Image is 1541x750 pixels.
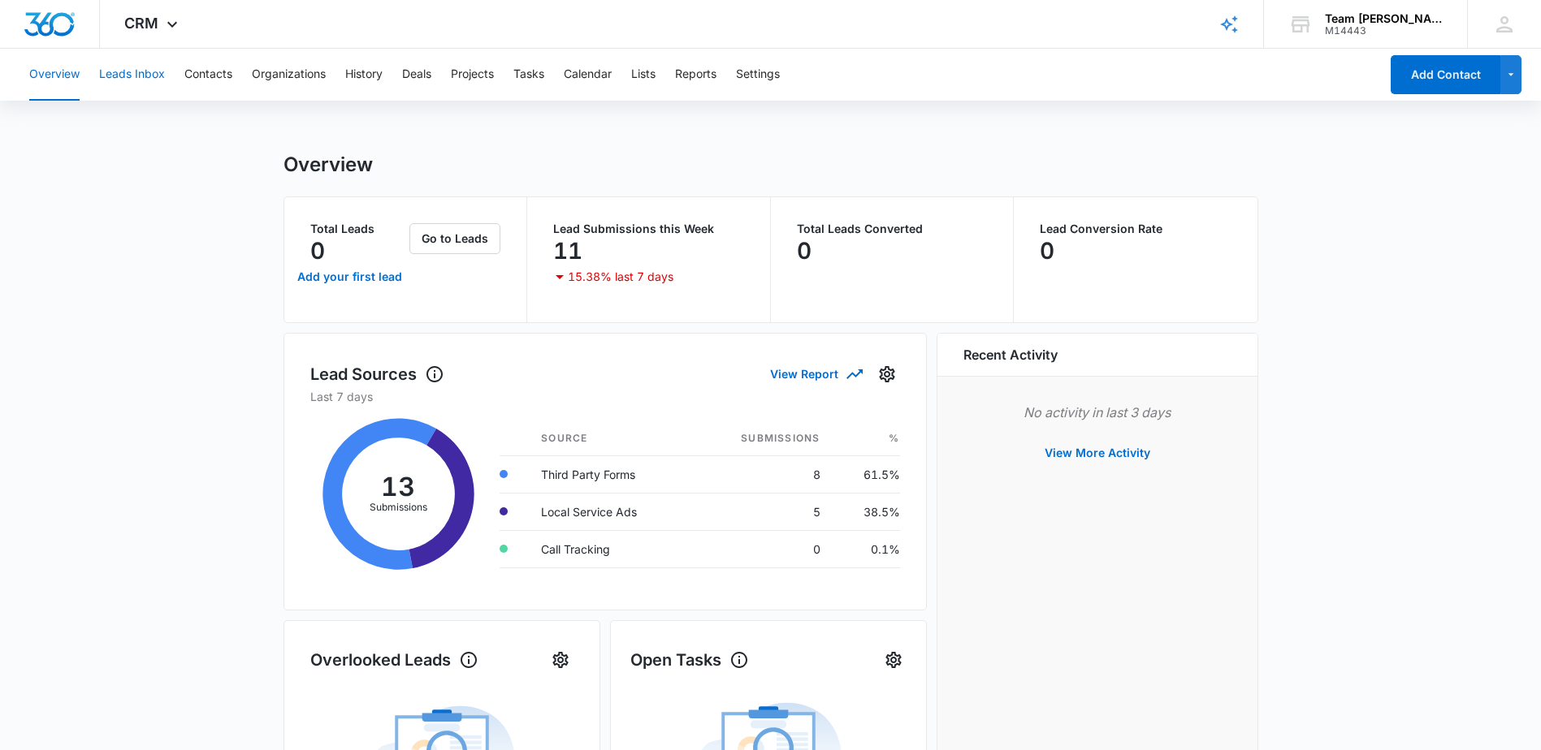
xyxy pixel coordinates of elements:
[553,223,744,235] p: Lead Submissions this Week
[631,49,656,101] button: Lists
[402,49,431,101] button: Deals
[252,49,326,101] button: Organizations
[553,238,582,264] p: 11
[310,648,478,672] h1: Overlooked Leads
[310,223,407,235] p: Total Leads
[881,647,907,673] button: Settings
[99,49,165,101] button: Leads Inbox
[1325,25,1444,37] div: account id
[310,388,900,405] p: Last 7 days
[345,49,383,101] button: History
[284,153,373,177] h1: Overview
[833,493,900,530] td: 38.5%
[451,49,494,101] button: Projects
[833,421,900,456] th: %
[736,49,780,101] button: Settings
[692,455,833,493] td: 8
[528,421,692,456] th: Source
[124,15,158,32] span: CRM
[310,362,444,386] h1: Lead Sources
[528,493,692,530] td: Local Service Ads
[528,455,692,493] td: Third Party Forms
[1028,433,1167,472] button: View More Activity
[29,49,80,101] button: Overview
[963,403,1232,422] p: No activity in last 3 days
[1391,55,1500,94] button: Add Contact
[833,530,900,567] td: 0.1%
[770,360,861,388] button: View Report
[630,648,749,672] h1: Open Tasks
[568,271,673,282] p: 15.38% last 7 days
[833,455,900,493] td: 61.5%
[564,49,612,101] button: Calendar
[548,647,574,673] button: Settings
[528,530,692,567] td: Call Tracking
[310,238,325,264] p: 0
[294,257,407,296] a: Add your first lead
[692,530,833,567] td: 0
[874,361,900,387] button: Settings
[692,493,833,530] td: 5
[1040,238,1054,264] p: 0
[1325,12,1444,25] div: account name
[184,49,232,101] button: Contacts
[409,231,500,245] a: Go to Leads
[675,49,716,101] button: Reports
[797,238,812,264] p: 0
[963,345,1058,364] h6: Recent Activity
[409,223,500,254] button: Go to Leads
[513,49,544,101] button: Tasks
[797,223,988,235] p: Total Leads Converted
[692,421,833,456] th: Submissions
[1040,223,1232,235] p: Lead Conversion Rate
